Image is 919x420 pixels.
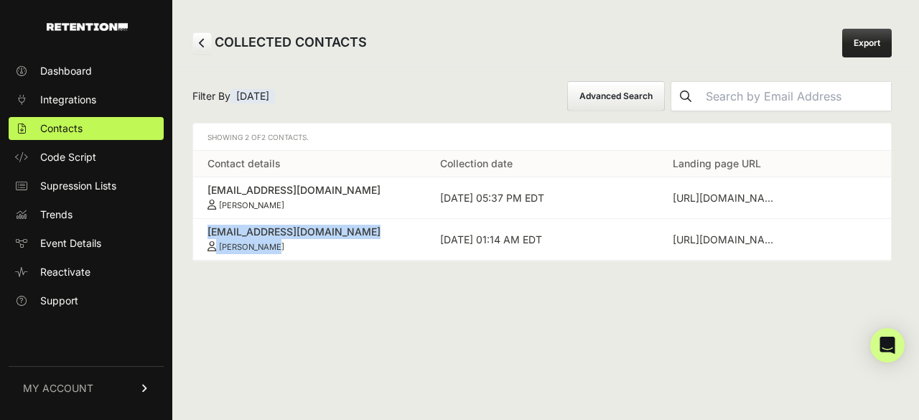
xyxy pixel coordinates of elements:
[40,179,116,193] span: Supression Lists
[230,89,275,103] span: [DATE]
[870,328,905,363] div: Open Intercom Messenger
[40,121,83,136] span: Contacts
[40,207,73,222] span: Trends
[40,64,92,78] span: Dashboard
[700,82,891,111] input: Search by Email Address
[207,157,281,169] a: Contact details
[673,157,761,169] a: Landing page URL
[426,219,658,261] td: [DATE] 01:14 AM EDT
[207,225,411,239] div: [EMAIL_ADDRESS][DOMAIN_NAME]
[207,183,411,197] div: [EMAIL_ADDRESS][DOMAIN_NAME]
[40,294,78,308] span: Support
[9,289,164,312] a: Support
[40,236,101,251] span: Event Details
[9,366,164,410] a: MY ACCOUNT
[9,88,164,111] a: Integrations
[440,157,513,169] a: Collection date
[567,81,665,111] button: Advanced Search
[219,242,284,252] small: [PERSON_NAME]
[207,225,411,252] a: [EMAIL_ADDRESS][DOMAIN_NAME] [PERSON_NAME]
[192,89,275,103] span: Filter By
[9,232,164,255] a: Event Details
[9,60,164,83] a: Dashboard
[192,32,367,54] h2: COLLECTED CONTACTS
[9,174,164,197] a: Supression Lists
[207,183,411,210] a: [EMAIL_ADDRESS][DOMAIN_NAME] [PERSON_NAME]
[9,261,164,284] a: Reactivate
[9,146,164,169] a: Code Script
[219,200,284,210] small: [PERSON_NAME]
[9,203,164,226] a: Trends
[673,191,780,205] div: https://ycgfunds.com/about-ycg/
[261,133,309,141] span: 2 Contacts.
[40,265,90,279] span: Reactivate
[9,117,164,140] a: Contacts
[40,150,96,164] span: Code Script
[842,29,892,57] a: Export
[47,23,128,31] img: Retention.com
[40,93,96,107] span: Integrations
[207,133,309,141] span: Showing 2 of
[23,381,93,396] span: MY ACCOUNT
[426,177,658,219] td: [DATE] 05:37 PM EDT
[673,233,780,247] div: https://ycgfunds.com/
